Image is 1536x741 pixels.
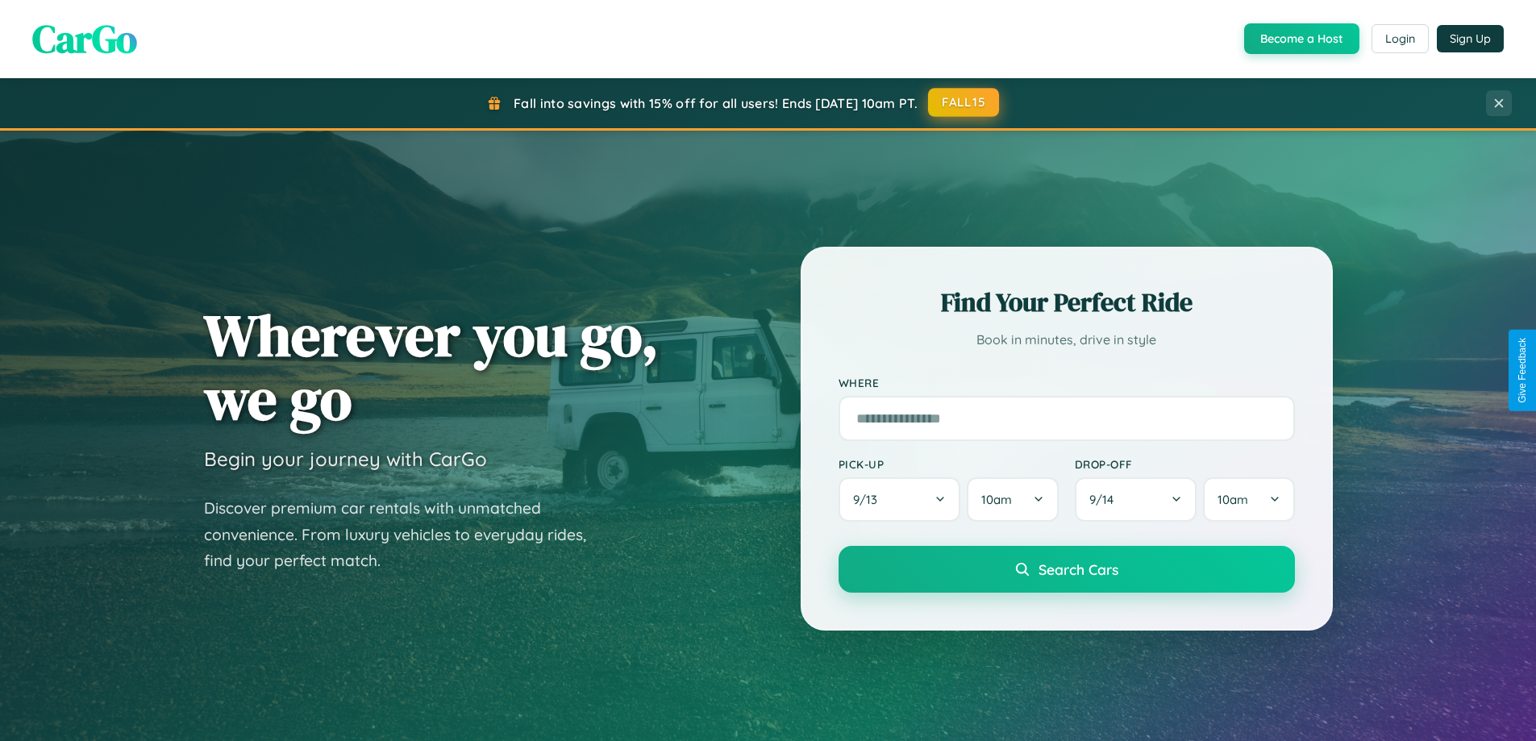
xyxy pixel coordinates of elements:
span: 9 / 14 [1089,492,1122,507]
span: 9 / 13 [853,492,885,507]
button: Login [1372,24,1429,53]
span: Search Cars [1039,560,1118,578]
span: CarGo [32,12,137,65]
button: Sign Up [1437,25,1504,52]
span: 10am [1218,492,1248,507]
button: 10am [967,477,1058,522]
h2: Find Your Perfect Ride [839,285,1295,320]
h1: Wherever you go, we go [204,303,659,431]
button: Become a Host [1244,23,1359,54]
p: Discover premium car rentals with unmatched convenience. From luxury vehicles to everyday rides, ... [204,495,607,574]
label: Pick-up [839,457,1059,471]
span: Fall into savings with 15% off for all users! Ends [DATE] 10am PT. [514,95,918,111]
span: 10am [981,492,1012,507]
label: Drop-off [1075,457,1295,471]
button: 9/14 [1075,477,1197,522]
button: FALL15 [928,88,999,117]
button: 9/13 [839,477,961,522]
h3: Begin your journey with CarGo [204,447,487,471]
label: Where [839,376,1295,389]
button: Search Cars [839,546,1295,593]
div: Give Feedback [1517,338,1528,403]
p: Book in minutes, drive in style [839,328,1295,352]
button: 10am [1203,477,1294,522]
